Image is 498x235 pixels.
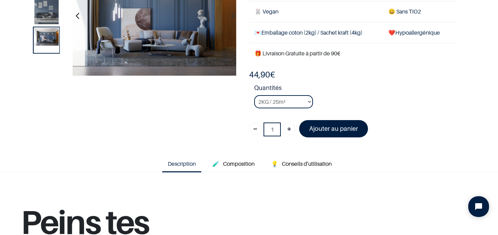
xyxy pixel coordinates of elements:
span: 💡 [271,160,278,167]
span: Conseils d'utilisation [282,160,332,167]
span: 44,90 [249,70,270,80]
a: Ajouter [283,123,295,135]
span: Description [168,160,196,167]
span: 🧪 [212,160,219,167]
td: ❤️Hypoallergénique [383,22,458,43]
font: 🎁 Livraison Gratuite à partir de 90€ [255,50,340,57]
a: Supprimer [249,123,261,135]
b: € [249,70,275,80]
img: Product image [35,28,59,46]
iframe: Tidio Chat [462,190,495,223]
span: 💌 [255,29,261,36]
span: Composition [223,160,255,167]
a: Ajouter au panier [299,120,368,137]
td: ans TiO2 [383,1,458,22]
td: Emballage coton (2kg) / Sachet kraft (4kg) [249,22,383,43]
span: 😄 S [388,8,399,15]
strong: Quantités [254,83,458,95]
span: 🐰 Vegan [255,8,278,15]
font: Ajouter au panier [309,125,358,132]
